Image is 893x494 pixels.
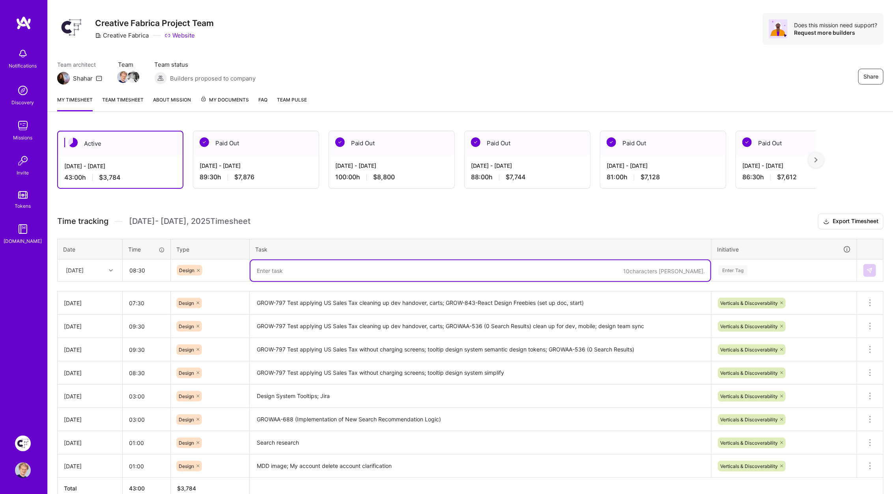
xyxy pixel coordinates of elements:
[117,71,129,83] img: Team Member Avatar
[57,72,70,85] img: Team Architect
[250,385,710,407] textarea: Design System Tooltips; Jira
[471,137,480,147] img: Paid Out
[250,409,710,430] textarea: GROWAA-688 (Implementation of New Search Recommendation Logic)
[13,462,33,478] a: User Avatar
[823,218,829,226] i: icon Download
[64,369,116,377] div: [DATE]
[102,96,144,111] a: Team timesheet
[164,31,195,39] a: Website
[600,131,726,155] div: Paid Out
[277,96,307,111] a: Team Pulse
[179,440,194,446] span: Design
[720,393,778,399] span: Verticals & Discoverability
[200,162,312,170] div: [DATE] - [DATE]
[123,409,170,430] input: HH:MM
[250,239,712,259] th: Task
[777,173,797,181] span: $7,612
[250,292,710,314] textarea: GROW-797 Test applying US Sales Tax cleaning up dev handover, carts; GROW-843-React Design Freebi...
[200,137,209,147] img: Paid Out
[68,138,78,147] img: Active
[154,72,167,85] img: Builders proposed to company
[153,96,191,111] a: About Mission
[123,316,170,337] input: HH:MM
[127,71,139,83] img: Team Member Avatar
[717,245,851,254] div: Initiative
[818,214,884,229] button: Export Timesheet
[720,347,778,353] span: Verticals & Discoverability
[720,440,778,446] span: Verticals & Discoverability
[736,131,861,155] div: Paid Out
[335,137,345,147] img: Paid Out
[64,162,176,170] div: [DATE] - [DATE]
[720,417,778,423] span: Verticals & Discoverability
[742,162,855,170] div: [DATE] - [DATE]
[128,70,138,84] a: Team Member Avatar
[58,131,183,156] div: Active
[867,267,873,274] img: Submit
[15,46,31,62] img: bell
[57,216,108,226] span: Time tracking
[607,162,719,170] div: [DATE] - [DATE]
[128,245,165,254] div: Time
[720,370,778,376] span: Verticals & Discoverability
[15,83,31,98] img: discovery
[154,60,256,69] span: Team status
[179,393,194,399] span: Design
[179,463,194,469] span: Design
[129,216,250,226] span: [DATE] - [DATE] , 2025 Timesheet
[123,293,170,314] input: HH:MM
[471,162,584,170] div: [DATE] - [DATE]
[335,162,448,170] div: [DATE] - [DATE]
[58,239,123,259] th: Date
[15,462,31,478] img: User Avatar
[742,137,752,147] img: Paid Out
[57,60,102,69] span: Team architect
[64,415,116,424] div: [DATE]
[13,133,33,142] div: Missions
[179,370,194,376] span: Design
[13,436,33,451] a: Creative Fabrica Project Team
[720,323,778,329] span: Verticals & Discoverability
[250,432,710,454] textarea: Search research
[64,173,176,182] div: 43:00 h
[123,339,170,360] input: HH:MM
[815,157,818,163] img: right
[171,239,250,259] th: Type
[123,432,170,453] input: HH:MM
[179,417,194,423] span: Design
[64,322,116,331] div: [DATE]
[258,96,267,111] a: FAQ
[118,60,138,69] span: Team
[95,18,214,28] h3: Creative Fabrica Project Team
[373,173,395,181] span: $8,800
[200,173,312,181] div: 89:30 h
[720,300,778,306] span: Verticals & Discoverability
[506,173,525,181] span: $7,744
[863,73,878,81] span: Share
[177,485,196,492] span: $ 3,784
[250,339,710,361] textarea: GROW-797 Test applying US Sales Tax without charging screens; tooltip design system semantic desi...
[64,392,116,400] div: [DATE]
[179,323,194,329] span: Design
[858,69,884,85] button: Share
[64,299,116,307] div: [DATE]
[277,97,307,103] span: Team Pulse
[16,16,32,30] img: logo
[17,169,29,177] div: Invite
[234,173,254,181] span: $7,876
[4,237,42,245] div: [DOMAIN_NAME]
[123,456,170,477] input: HH:MM
[193,131,319,155] div: Paid Out
[15,153,31,169] img: Invite
[465,131,590,155] div: Paid Out
[329,131,454,155] div: Paid Out
[641,173,660,181] span: $7,128
[15,202,31,210] div: Tokens
[95,31,149,39] div: Creative Fabrica
[64,439,116,447] div: [DATE]
[73,74,93,83] div: Shahar
[57,96,93,111] a: My timesheet
[607,173,719,181] div: 81:00 h
[200,96,249,104] span: My Documents
[742,173,855,181] div: 86:30 h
